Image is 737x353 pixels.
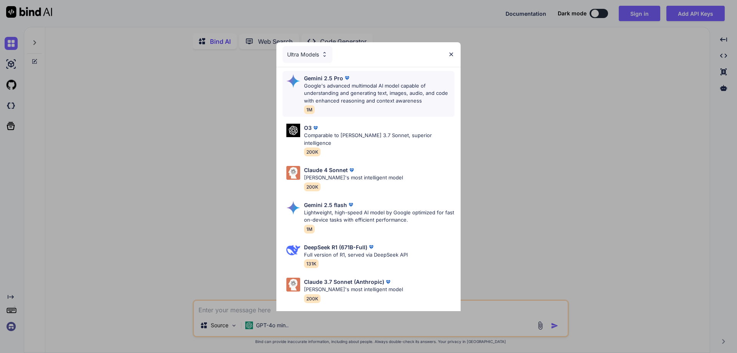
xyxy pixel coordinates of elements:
span: 200K [304,294,321,303]
img: premium [384,278,392,286]
img: Pick Models [286,74,300,88]
img: premium [343,74,351,82]
p: Gemini 2.5 Pro [304,74,343,82]
img: premium [367,243,375,251]
p: Claude 4 Sonnet [304,166,348,174]
p: Google's advanced multimodal AI model capable of understanding and generating text, images, audio... [304,82,454,105]
img: Pick Models [286,278,300,292]
span: 1M [304,105,315,114]
p: [PERSON_NAME]'s most intelligent model [304,174,403,182]
img: Pick Models [286,201,300,215]
img: Pick Models [286,124,300,137]
p: DeepSeek R1 (671B-Full) [304,243,367,251]
p: Lightweight, high-speed AI model by Google optimized for fast on-device tasks with efficient perf... [304,209,454,224]
span: 200K [304,182,321,191]
img: Pick Models [286,166,300,180]
p: Claude 3.7 Sonnet (Anthropic) [304,278,384,286]
p: [PERSON_NAME]'s most intelligent model [304,286,403,293]
p: O3 [304,124,312,132]
div: Ultra Models [283,46,332,63]
img: premium [348,166,355,174]
img: premium [312,124,319,132]
p: Gemini 2.5 flash [304,201,347,209]
span: 200K [304,147,321,156]
span: 1M [304,225,315,234]
img: Pick Models [286,243,300,257]
img: premium [347,201,355,209]
p: Full version of R1, served via DeepSeek API [304,251,408,259]
img: Pick Models [321,51,328,58]
span: 131K [304,259,319,268]
p: Comparable to [PERSON_NAME] 3.7 Sonnet, superior intelligence [304,132,454,147]
img: close [448,51,454,58]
